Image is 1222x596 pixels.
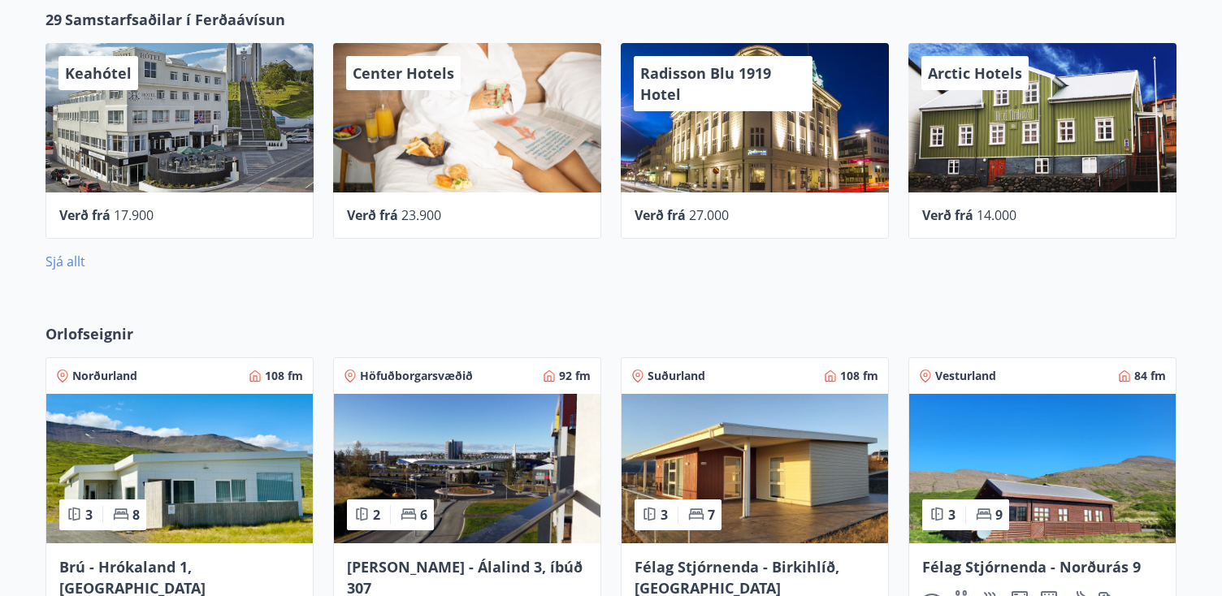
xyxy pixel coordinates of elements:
span: Höfuðborgarsvæðið [360,368,473,384]
span: 8 [132,506,140,524]
span: 6 [420,506,427,524]
span: 108 fm [840,368,878,384]
img: Paella dish [622,394,888,543]
span: Orlofseignir [45,323,133,344]
span: 14.000 [977,206,1016,224]
span: Verð frá [347,206,398,224]
span: Félag Stjórnenda - Norðurás 9 [922,557,1141,577]
span: Suðurland [648,368,705,384]
img: Paella dish [46,394,313,543]
span: 3 [661,506,668,524]
span: 29 [45,9,62,30]
span: Verð frá [922,206,973,224]
span: 92 fm [559,368,591,384]
span: Verð frá [59,206,110,224]
span: 9 [995,506,1003,524]
span: 3 [948,506,955,524]
span: 84 fm [1134,368,1166,384]
span: 23.900 [401,206,441,224]
span: 2 [373,506,380,524]
span: Vesturland [935,368,996,384]
span: Verð frá [635,206,686,224]
span: Keahótel [65,63,132,83]
span: Radisson Blu 1919 Hotel [640,63,771,104]
a: Sjá allt [45,253,85,270]
img: Paella dish [334,394,600,543]
img: Paella dish [909,394,1176,543]
span: Samstarfsaðilar í Ferðaávísun [65,9,285,30]
span: 3 [85,506,93,524]
span: Norðurland [72,368,137,384]
span: 27.000 [689,206,729,224]
span: Arctic Hotels [928,63,1022,83]
span: 7 [708,506,715,524]
span: 17.900 [114,206,154,224]
span: 108 fm [265,368,303,384]
span: Center Hotels [353,63,454,83]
